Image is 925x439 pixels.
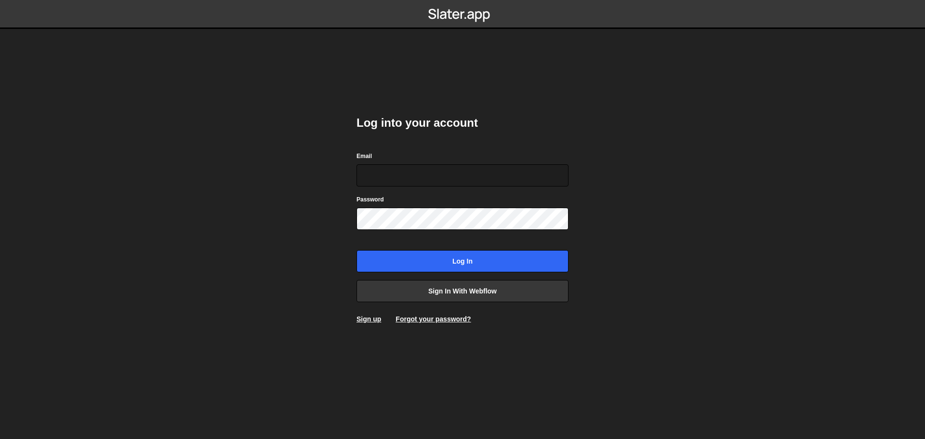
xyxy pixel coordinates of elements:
[357,151,372,161] label: Email
[357,315,381,323] a: Sign up
[357,250,568,272] input: Log in
[357,115,568,131] h2: Log into your account
[396,315,471,323] a: Forgot your password?
[357,280,568,302] a: Sign in with Webflow
[357,195,384,204] label: Password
